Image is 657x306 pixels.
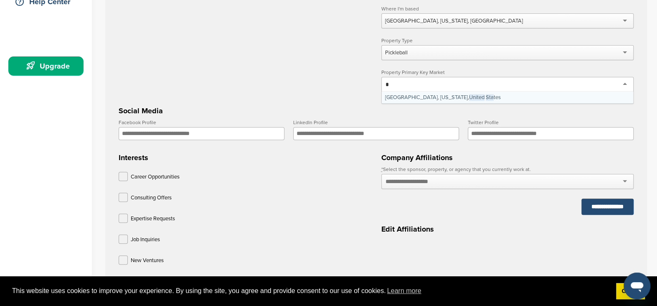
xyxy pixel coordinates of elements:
[381,166,383,172] abbr: required
[381,6,634,11] label: Where I'm based
[119,105,634,117] h3: Social Media
[381,152,634,163] h3: Company Affiliations
[12,285,609,297] span: This website uses cookies to improve your experience. By using the site, you agree and provide co...
[13,59,84,74] div: Upgrade
[468,120,634,125] label: Twitter Profile
[385,49,408,56] div: Pickleball
[131,214,175,224] p: Expertise Requests
[469,94,485,101] span: United
[119,152,371,163] h3: Interests
[381,38,634,43] label: Property Type
[624,273,650,299] iframe: Button to launch messaging window
[616,283,645,300] a: dismiss cookie message
[131,193,172,203] p: Consulting Offers
[382,92,633,103] div: [GEOGRAPHIC_DATA], [US_STATE], tes
[131,172,180,182] p: Career Opportunities
[119,120,284,125] label: Facebook Profile
[381,70,634,75] label: Property Primary Key Market
[486,94,494,101] span: Sta
[131,255,164,266] p: New Ventures
[293,120,459,125] label: LinkedIn Profile
[385,17,523,25] div: [GEOGRAPHIC_DATA], [US_STATE], [GEOGRAPHIC_DATA]
[381,223,634,235] h3: Edit Affiliations
[381,167,634,172] label: Select the sponsor, property, or agency that you currently work at.
[386,285,423,297] a: learn more about cookies
[131,235,160,245] p: Job Inquiries
[8,56,84,76] a: Upgrade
